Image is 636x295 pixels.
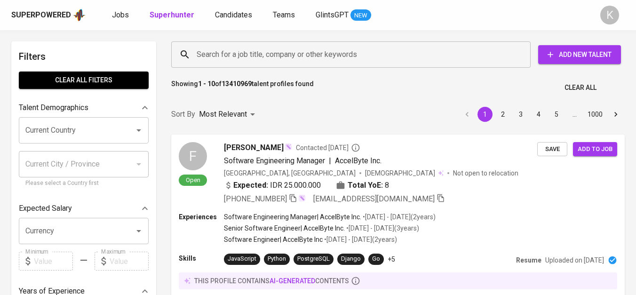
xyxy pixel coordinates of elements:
span: Save [542,144,563,155]
nav: pagination navigation [458,107,625,122]
p: Uploaded on [DATE] [545,255,604,265]
img: app logo [73,8,86,22]
p: Senior Software Engineer | AccelByte Inc. [224,223,345,233]
div: K [600,6,619,24]
div: Talent Demographics [19,98,149,117]
span: 8 [385,180,389,191]
span: Contacted [DATE] [296,143,360,152]
button: Go to page 5 [549,107,564,122]
p: • [DATE] - [DATE] ( 3 years ) [345,223,419,233]
div: IDR 25.000.000 [224,180,321,191]
b: 13410969 [222,80,252,88]
span: AccelByte Inc. [335,156,382,165]
div: Python [268,255,286,263]
p: Showing of talent profiles found [171,79,314,96]
a: Candidates [215,9,254,21]
button: Clear All [561,79,600,96]
span: Add to job [578,144,612,155]
p: Software Engineering Manager | AccelByte Inc. [224,212,361,222]
button: Open [132,224,145,238]
a: Superpoweredapp logo [11,8,86,22]
a: GlintsGPT NEW [316,9,371,21]
svg: By Batam recruiter [351,143,360,152]
div: [GEOGRAPHIC_DATA], [GEOGRAPHIC_DATA] [224,168,356,178]
div: Django [341,255,361,263]
p: this profile contains contents [194,276,349,286]
span: [PHONE_NUMBER] [224,194,287,203]
button: page 1 [477,107,493,122]
p: Sort By [171,109,195,120]
button: Open [132,124,145,137]
a: Superhunter [150,9,196,21]
p: Please select a Country first [25,179,142,188]
span: [PERSON_NAME] [224,142,284,153]
img: magic_wand.svg [298,194,306,202]
div: Most Relevant [199,106,258,123]
b: Expected: [233,180,268,191]
h6: Filters [19,49,149,64]
a: Jobs [112,9,131,21]
p: • [DATE] - [DATE] ( 2 years ) [323,235,397,244]
span: Open [182,176,204,184]
span: [DEMOGRAPHIC_DATA] [365,168,437,178]
div: Go [372,255,380,263]
p: • [DATE] - [DATE] ( 2 years ) [361,212,436,222]
div: F [179,142,207,170]
b: Total YoE: [348,180,383,191]
button: Clear All filters [19,72,149,89]
span: GlintsGPT [316,10,349,19]
span: Add New Talent [546,49,613,61]
p: +5 [388,255,395,264]
div: JavaScript [228,255,256,263]
b: Superhunter [150,10,194,19]
span: Teams [273,10,295,19]
button: Go to page 3 [513,107,528,122]
span: Clear All filters [26,74,141,86]
button: Go to next page [608,107,623,122]
button: Go to page 4 [531,107,546,122]
span: Jobs [112,10,129,19]
img: magic_wand.svg [285,143,292,151]
span: NEW [350,11,371,20]
input: Value [34,252,73,271]
div: Expected Salary [19,199,149,218]
span: [EMAIL_ADDRESS][DOMAIN_NAME] [313,194,435,203]
a: Teams [273,9,297,21]
div: … [567,110,582,119]
input: Value [110,252,149,271]
p: Expected Salary [19,203,72,214]
p: Most Relevant [199,109,247,120]
b: 1 - 10 [198,80,215,88]
div: PostgreSQL [297,255,330,263]
p: Talent Demographics [19,102,88,113]
span: Candidates [215,10,252,19]
div: Superpowered [11,10,71,21]
p: Software Engineer | AccelByte Inc [224,235,323,244]
button: Go to page 2 [495,107,510,122]
span: Clear All [564,82,596,94]
button: Save [537,142,567,157]
span: | [329,155,331,167]
span: AI-generated [270,277,315,285]
span: Software Engineering Manager [224,156,325,165]
p: Not open to relocation [453,168,518,178]
p: Resume [516,255,541,265]
button: Add New Talent [538,45,621,64]
p: Skills [179,254,224,263]
button: Go to page 1000 [585,107,605,122]
p: Experiences [179,212,224,222]
button: Add to job [573,142,617,157]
